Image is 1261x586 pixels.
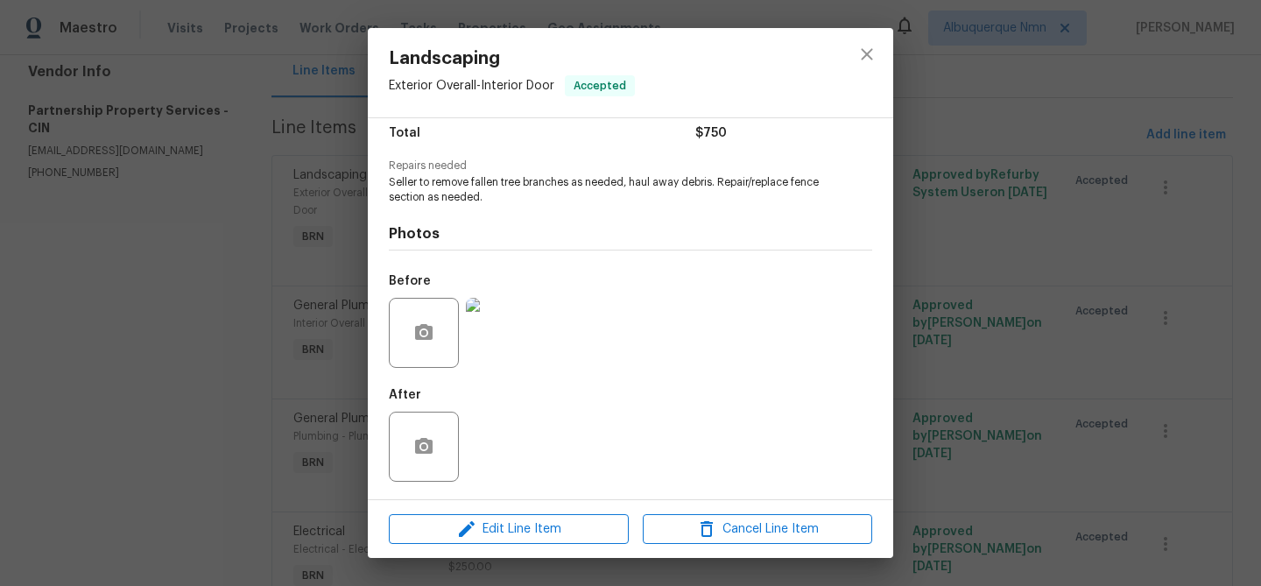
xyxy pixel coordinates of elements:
span: Seller to remove fallen tree branches as needed, haul away debris. Repair/replace fence section a... [389,175,824,205]
span: Repairs needed [389,160,872,172]
button: Edit Line Item [389,514,629,545]
button: Cancel Line Item [643,514,872,545]
h4: Photos [389,225,872,243]
span: Edit Line Item [394,519,623,540]
span: Accepted [567,77,633,95]
span: Landscaping [389,49,635,68]
span: $750 [695,121,727,146]
button: close [846,33,888,75]
h5: Before [389,275,431,287]
span: Total [389,121,420,146]
span: Cancel Line Item [648,519,867,540]
h5: After [389,389,421,401]
span: Exterior Overall - Interior Door [389,80,554,92]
